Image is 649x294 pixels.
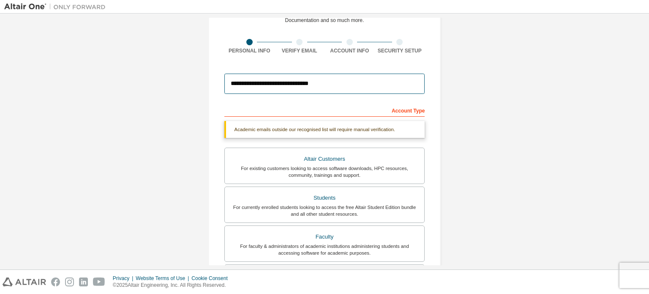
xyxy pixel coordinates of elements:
[4,3,110,11] img: Altair One
[224,103,425,117] div: Account Type
[224,47,275,54] div: Personal Info
[230,192,420,204] div: Students
[65,278,74,286] img: instagram.svg
[3,278,46,286] img: altair_logo.svg
[375,47,425,54] div: Security Setup
[230,204,420,217] div: For currently enrolled students looking to access the free Altair Student Edition bundle and all ...
[51,278,60,286] img: facebook.svg
[275,47,325,54] div: Verify Email
[191,275,232,282] div: Cookie Consent
[136,275,191,282] div: Website Terms of Use
[93,278,105,286] img: youtube.svg
[230,243,420,256] div: For faculty & administrators of academic institutions administering students and accessing softwa...
[224,121,425,138] div: Academic emails outside our recognised list will require manual verification.
[230,231,420,243] div: Faculty
[324,47,375,54] div: Account Info
[230,153,420,165] div: Altair Customers
[230,165,420,179] div: For existing customers looking to access software downloads, HPC resources, community, trainings ...
[113,275,136,282] div: Privacy
[79,278,88,286] img: linkedin.svg
[113,282,233,289] p: © 2025 Altair Engineering, Inc. All Rights Reserved.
